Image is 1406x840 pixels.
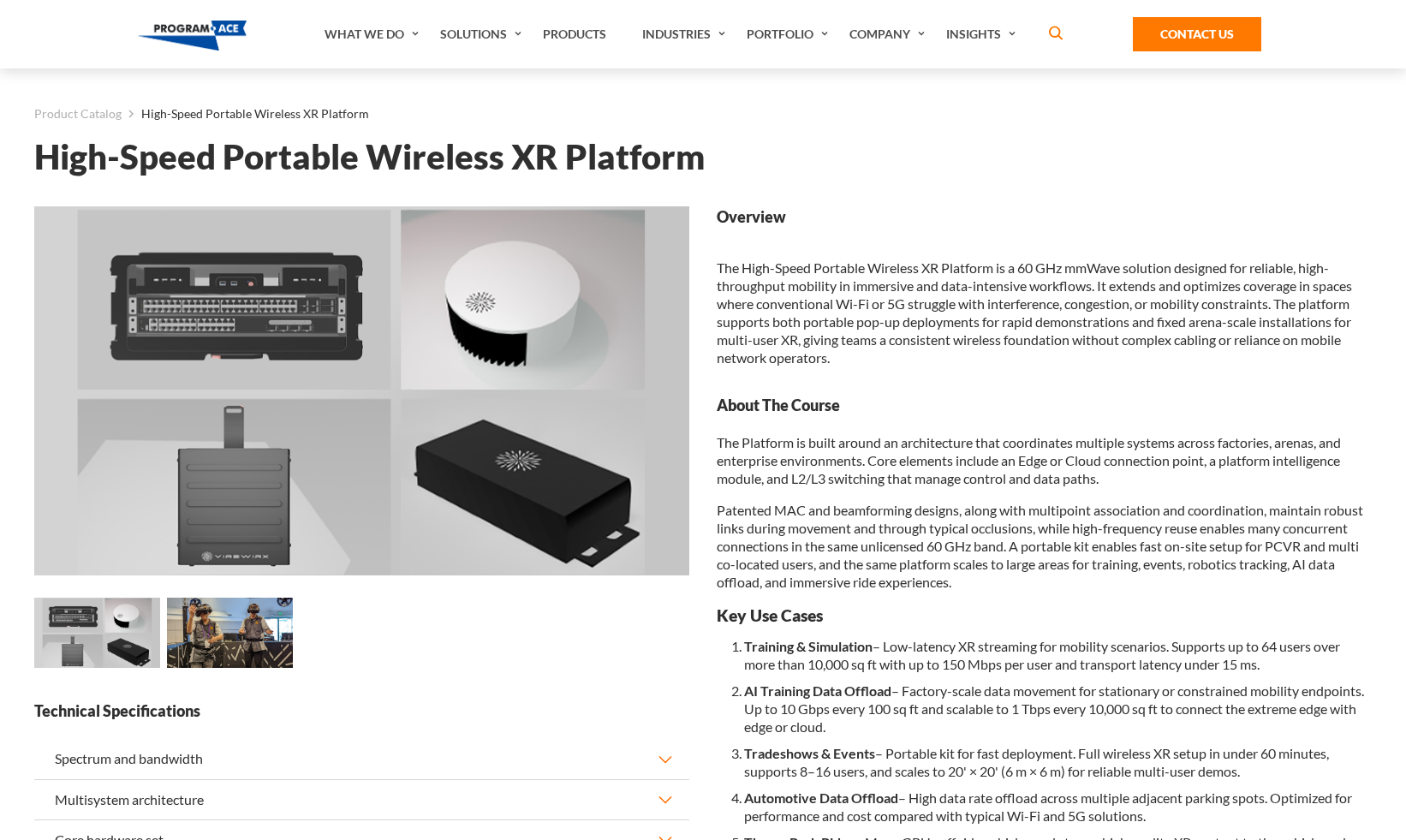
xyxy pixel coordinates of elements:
img: Program-Ace [138,21,247,51]
b: Training & Simulation [744,638,873,654]
h1: High-Speed Portable Wireless XR Platform [34,142,1372,172]
li: – Portable kit for fast deployment. Full wireless XR setup in under 60 minutes, supports 8–16 use... [744,740,1372,784]
a: Product Catalog [34,103,122,125]
li: High-Speed Portable Wireless XR Platform [122,103,369,125]
a: Contact Us [1133,17,1261,51]
b: AI Training Data Offload [744,682,891,699]
img: High-Speed Portable Wireless XR Platform - Preview 0 [34,206,689,575]
strong: Technical Specifications [34,700,689,722]
nav: breadcrumb [34,103,1372,125]
li: – Low-latency XR streaming for mobility scenarios. Supports up to 64 users over more than 10,000 ... [744,633,1372,677]
img: High-Speed Portable Wireless XR Platform - Preview 0 [34,598,160,669]
button: Spectrum and bandwidth [34,739,689,778]
b: Automotive Data Offload [744,789,898,806]
img: High-Speed Portable Wireless XR Platform - Preview 1 [167,598,293,669]
button: Multisystem architecture [34,780,689,819]
strong: About The Course [717,395,1372,416]
h3: Key Use Cases [717,605,1372,626]
li: – Factory-scale data movement for stationary or constrained mobility endpoints. Up to 10 Gbps eve... [744,677,1372,740]
b: Tradeshows & Events [744,745,875,761]
p: Patented MAC and beamforming designs, along with multipoint association and coordination, maintai... [717,501,1372,591]
p: The High-Speed Portable Wireless XR Platform is a 60 GHz mmWave solution designed for reliable, h... [717,259,1372,366]
li: – High data rate offload across multiple adjacent parking spots. Optimized for performance and co... [744,784,1372,829]
strong: Overview [717,206,1372,228]
p: The Platform is built around an architecture that coordinates multiple systems across factories, ... [717,433,1372,487]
